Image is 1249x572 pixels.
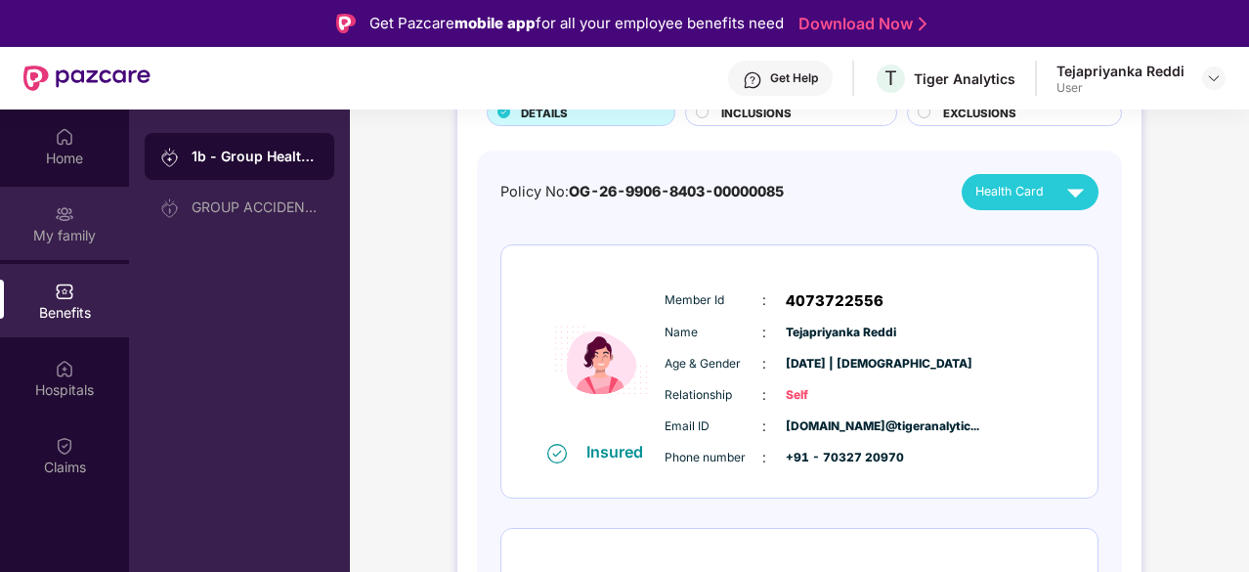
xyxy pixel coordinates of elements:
div: Policy No: [500,181,784,203]
div: Insured [586,442,655,462]
div: User [1056,80,1184,96]
span: [DATE] | [DEMOGRAPHIC_DATA] [786,355,883,374]
span: Age & Gender [665,355,762,374]
span: 4073722556 [786,289,883,313]
div: Get Help [770,70,818,86]
img: Logo [336,14,356,33]
span: [DOMAIN_NAME]@tigeranalytic... [786,418,883,436]
span: : [762,447,766,468]
img: svg+xml;base64,PHN2ZyBpZD0iSG9zcGl0YWxzIiB4bWxucz0iaHR0cDovL3d3dy53My5vcmcvMjAwMC9zdmciIHdpZHRoPS... [55,359,74,378]
img: svg+xml;base64,PHN2ZyBpZD0iQ2xhaW0iIHhtbG5zPSJodHRwOi8vd3d3LnczLm9yZy8yMDAwL3N2ZyIgd2lkdGg9IjIwIi... [55,436,74,456]
div: Tejapriyanka Reddi [1056,62,1184,80]
img: icon [542,280,660,441]
span: T [884,66,897,90]
button: Health Card [962,174,1098,210]
img: svg+xml;base64,PHN2ZyBpZD0iSGVscC0zMngzMiIgeG1sbnM9Imh0dHA6Ly93d3cudzMub3JnLzIwMDAvc3ZnIiB3aWR0aD... [743,70,762,90]
img: svg+xml;base64,PHN2ZyBpZD0iSG9tZSIgeG1sbnM9Imh0dHA6Ly93d3cudzMub3JnLzIwMDAvc3ZnIiB3aWR0aD0iMjAiIG... [55,127,74,147]
span: : [762,416,766,437]
span: DETAILS [521,105,568,122]
span: Relationship [665,386,762,405]
span: Tejapriyanka Reddi [786,324,883,342]
span: Phone number [665,449,762,467]
img: Stroke [919,14,926,34]
div: Get Pazcare for all your employee benefits need [369,12,784,35]
span: +91 - 70327 20970 [786,449,883,467]
span: Health Card [975,182,1044,201]
div: Tiger Analytics [914,69,1015,88]
img: svg+xml;base64,PHN2ZyB4bWxucz0iaHR0cDovL3d3dy53My5vcmcvMjAwMC9zdmciIHdpZHRoPSIxNiIgaGVpZ2h0PSIxNi... [547,444,567,463]
a: Download Now [798,14,921,34]
img: svg+xml;base64,PHN2ZyB4bWxucz0iaHR0cDovL3d3dy53My5vcmcvMjAwMC9zdmciIHZpZXdCb3g9IjAgMCAyNCAyNCIgd2... [1058,175,1093,209]
span: : [762,289,766,311]
span: Self [786,386,883,405]
strong: mobile app [454,14,536,32]
div: 1b - Group Health Insurance [192,147,319,166]
img: svg+xml;base64,PHN2ZyBpZD0iQmVuZWZpdHMiIHhtbG5zPSJodHRwOi8vd3d3LnczLm9yZy8yMDAwL3N2ZyIgd2lkdGg9Ij... [55,282,74,301]
span: : [762,322,766,343]
img: New Pazcare Logo [23,66,151,91]
span: OG-26-9906-8403-00000085 [569,183,784,199]
span: Name [665,324,762,342]
span: : [762,384,766,406]
img: svg+xml;base64,PHN2ZyBpZD0iRHJvcGRvd24tMzJ4MzIiIHhtbG5zPSJodHRwOi8vd3d3LnczLm9yZy8yMDAwL3N2ZyIgd2... [1206,70,1222,86]
span: Email ID [665,418,762,436]
div: GROUP ACCIDENTAL INSURANCE [192,199,319,215]
span: INCLUSIONS [721,105,792,122]
img: svg+xml;base64,PHN2ZyB3aWR0aD0iMjAiIGhlaWdodD0iMjAiIHZpZXdCb3g9IjAgMCAyMCAyMCIgZmlsbD0ibm9uZSIgeG... [160,148,180,167]
img: svg+xml;base64,PHN2ZyB3aWR0aD0iMjAiIGhlaWdodD0iMjAiIHZpZXdCb3g9IjAgMCAyMCAyMCIgZmlsbD0ibm9uZSIgeG... [55,204,74,224]
span: EXCLUSIONS [943,105,1016,122]
img: svg+xml;base64,PHN2ZyB3aWR0aD0iMjAiIGhlaWdodD0iMjAiIHZpZXdCb3g9IjAgMCAyMCAyMCIgZmlsbD0ibm9uZSIgeG... [160,198,180,218]
span: : [762,353,766,374]
span: Member Id [665,291,762,310]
